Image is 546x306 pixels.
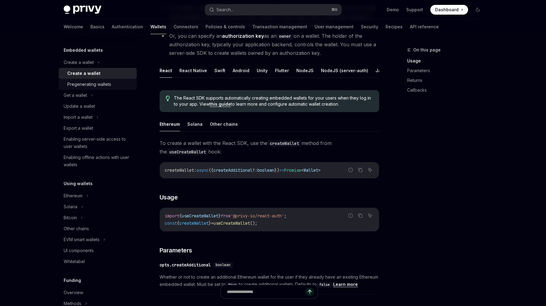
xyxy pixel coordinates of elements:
[252,19,307,34] a: Transaction management
[64,47,103,54] h5: Embedded wallets
[196,167,209,173] span: async
[356,212,364,220] button: Copy the contents from the code block
[59,134,137,152] a: Enabling server-side access to user wallets
[407,85,488,95] a: Callbacks
[160,32,379,57] li: Or, you can specify an as an on a wallet. The holder of the authorization key, typically your app...
[64,103,95,110] div: Update a wallet
[179,220,209,226] span: createWallet
[213,167,252,173] span: createAdditional
[250,220,257,226] span: ();
[218,213,221,219] span: }
[64,180,93,187] h5: Using wallets
[231,213,284,219] span: '@privy-io/react-auth'
[213,220,250,226] span: useCreateWallet
[59,68,137,79] a: Create a wallet
[366,212,374,220] button: Ask AI
[375,63,386,78] button: Java
[64,154,133,168] div: Enabling offline actions with user wallets
[356,166,364,174] button: Copy the contents from the code block
[317,282,332,288] code: false
[59,245,137,256] a: UI components
[257,167,274,173] span: boolean
[210,117,238,131] button: Other chains
[267,140,301,147] code: createWallet
[413,46,441,54] span: On this page
[166,96,170,101] svg: Tip
[275,63,289,78] button: Flutter
[386,19,403,34] a: Recipes
[165,213,179,219] span: import
[216,262,231,267] span: boolean
[174,19,198,34] a: Connectors
[277,33,294,40] code: owner
[274,167,279,173] span: })
[64,277,81,284] h5: Funding
[64,247,94,254] div: UI components
[64,5,101,14] img: dark logo
[179,213,182,219] span: {
[387,7,399,13] a: Demo
[160,117,180,131] button: Ethereum
[59,101,137,112] a: Update a wallet
[221,213,231,219] span: from
[64,125,93,132] div: Export a wallet
[209,220,211,226] span: }
[64,59,94,66] div: Create a wallet
[361,19,378,34] a: Security
[407,56,488,66] a: Usage
[210,101,231,107] a: this guide
[347,166,354,174] button: Report incorrect code
[179,63,207,78] button: React Native
[226,282,239,288] code: true
[64,192,83,199] div: Ethereum
[301,167,304,173] span: <
[209,167,213,173] span: ({
[160,246,192,255] span: Parameters
[333,282,358,287] a: Learn more
[430,5,468,15] a: Dashboard
[233,63,249,78] button: Android
[305,287,314,296] button: Send message
[64,214,77,221] div: Bitcoin
[284,167,301,173] span: Promise
[214,63,225,78] button: Swift
[407,76,488,85] a: Returns
[182,213,218,219] span: useCreateWallet
[205,4,341,15] button: Search...⌘K
[304,167,318,173] span: Wallet
[174,95,373,107] span: The React SDK supports automatically creating embedded wallets for your users when they log in to...
[64,258,85,265] div: Whitelabel
[315,19,354,34] a: User management
[406,7,423,13] a: Support
[321,63,368,78] button: NodeJS (server-auth)
[410,19,439,34] a: API reference
[64,203,77,210] div: Solana
[150,19,166,34] a: Wallets
[347,212,354,220] button: Report incorrect code
[177,220,179,226] span: {
[90,19,104,34] a: Basics
[160,139,379,156] span: To create a wallet with the React SDK, use the method from the hook:
[366,166,374,174] button: Ask AI
[217,6,234,13] div: Search...
[222,33,264,39] strong: authorization key
[165,167,194,173] span: createWallet
[64,135,133,150] div: Enabling server-side access to user wallets
[167,149,208,155] code: useCreateWallet
[160,193,178,202] span: Usage
[64,225,89,232] div: Other chains
[296,63,314,78] button: NodeJS
[284,213,287,219] span: ;
[59,152,137,170] a: Enabling offline actions with user wallets
[160,273,379,288] span: Whether or not to create an additional Ethereum wallet for the user if they already have an exist...
[64,114,93,121] div: Import a wallet
[64,236,100,243] div: EVM smart wallets
[67,81,111,88] div: Pregenerating wallets
[257,63,268,78] button: Unity
[160,63,172,78] button: React
[64,289,83,296] div: Overview
[318,167,321,173] span: >
[59,256,137,267] a: Whitelabel
[64,19,83,34] a: Welcome
[59,123,137,134] a: Export a wallet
